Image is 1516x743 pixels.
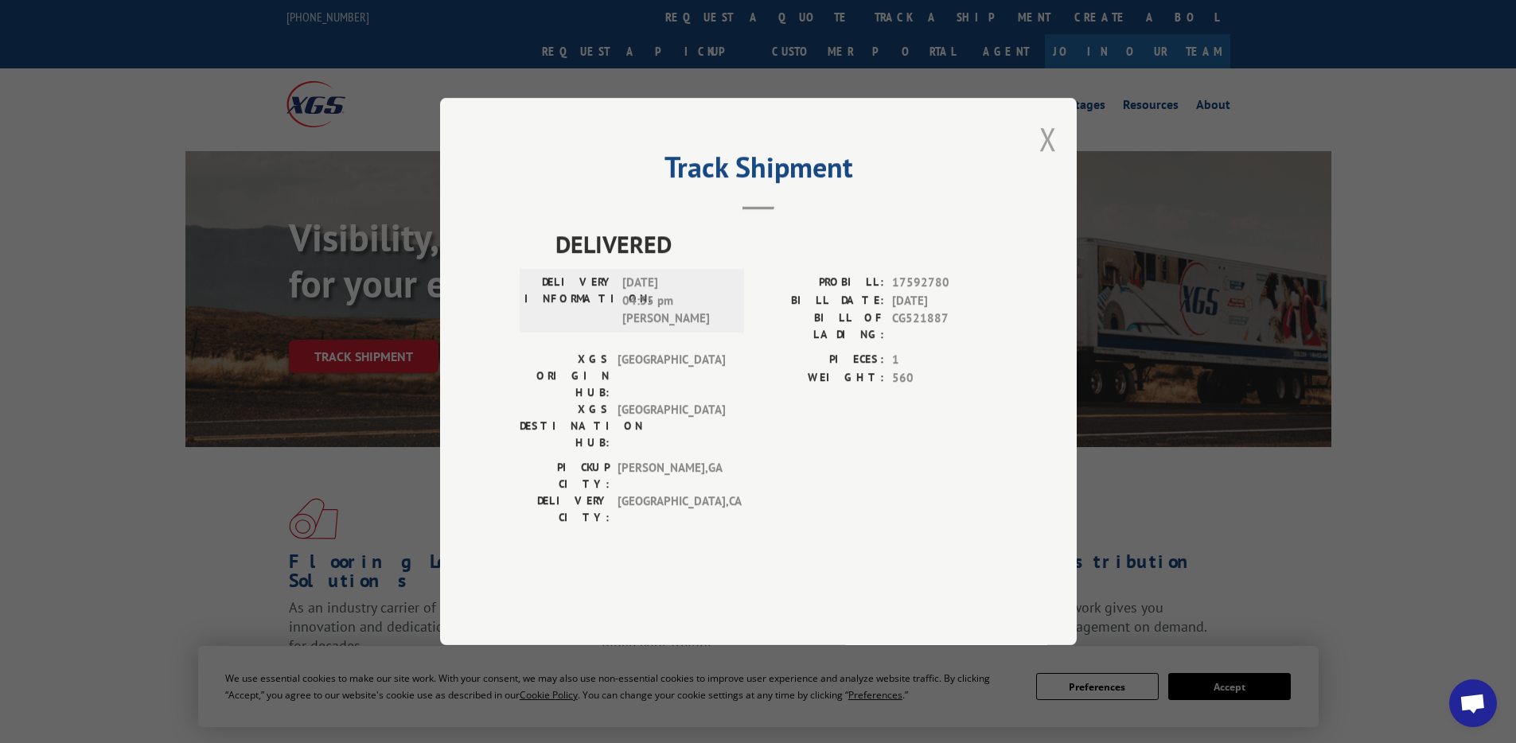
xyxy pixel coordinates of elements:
label: PICKUP CITY: [520,459,610,492]
button: Close modal [1039,118,1057,160]
span: 1 [892,351,997,369]
h2: Track Shipment [520,156,997,186]
span: [DATE] [892,292,997,310]
span: 17592780 [892,274,997,292]
span: DELIVERED [555,226,997,262]
label: BILL OF LADING: [758,309,884,343]
label: WEIGHT: [758,369,884,387]
span: 560 [892,369,997,387]
span: CG521887 [892,309,997,343]
label: DELIVERY CITY: [520,492,610,526]
label: BILL DATE: [758,292,884,310]
span: [GEOGRAPHIC_DATA] [618,351,725,401]
span: [GEOGRAPHIC_DATA] , CA [618,492,725,526]
span: [DATE] 04:35 pm [PERSON_NAME] [622,274,730,328]
span: [GEOGRAPHIC_DATA] [618,401,725,451]
label: PROBILL: [758,274,884,292]
label: XGS DESTINATION HUB: [520,401,610,451]
div: Open chat [1449,679,1497,727]
span: [PERSON_NAME] , GA [618,459,725,492]
label: DELIVERY INFORMATION: [524,274,614,328]
label: PIECES: [758,351,884,369]
label: XGS ORIGIN HUB: [520,351,610,401]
